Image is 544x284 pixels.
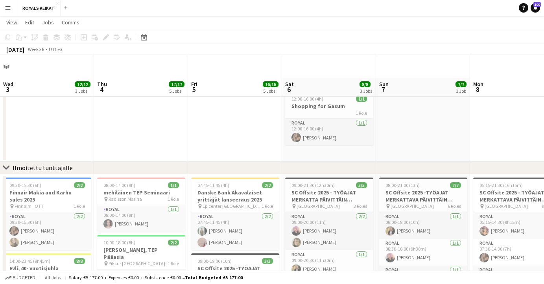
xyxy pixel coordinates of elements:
span: 09:00-19:00 (10h) [197,258,232,264]
span: Comms [62,19,79,26]
span: Week 36 [26,46,46,52]
a: Comms [59,17,83,27]
a: View [3,17,20,27]
span: Sat [285,81,294,88]
span: 3 Roles [354,203,367,209]
h3: mehiläinen TEP Seminaari [97,189,185,196]
span: All jobs [43,275,62,280]
app-job-card: 09:30-15:30 (6h)2/2Finnair Makia and Karhu sales 2025 Finnairr HOTT1 RoleRoyal2/209:30-15:30 (6h)... [3,178,91,250]
app-card-role: Royal2/209:00-20:00 (11h)[PERSON_NAME][PERSON_NAME] [285,212,373,250]
span: 08:00-21:00 (13h) [385,182,420,188]
span: Epicenter [GEOGRAPHIC_DATA] [203,203,262,209]
span: 09:00-21:30 (12h30m) [291,182,335,188]
span: Thu [97,81,107,88]
span: [GEOGRAPHIC_DATA] [391,203,434,209]
div: 5 Jobs [263,88,278,94]
h3: Finnair Makia and Karhu sales 2025 [3,189,91,203]
a: 100 [531,3,540,13]
span: Radisson Marina [109,196,142,202]
div: 5 Jobs [169,88,184,94]
span: 7 [378,85,389,94]
span: 8/8 [360,81,371,87]
span: 16/16 [263,81,278,87]
span: 09:30-15:30 (6h) [9,182,41,188]
div: [DATE] [6,46,24,53]
span: 1 Role [262,203,273,209]
span: 12:00-16:00 (4h) [291,96,323,102]
span: Fri [191,81,197,88]
div: Salary €5 177.00 + Expenses €0.00 + Subsistence €0.00 = [69,275,243,280]
div: 1 Job [456,88,466,94]
h3: SC Offsite 2025 -TYÖAJAT MERKATTAVA PÄIVITTÄIN TOTEUMAN MUKAAN [379,189,467,203]
span: Pikku- [GEOGRAPHIC_DATA] [109,260,165,266]
span: Finnairr HOTT [15,203,44,209]
span: 1/1 [168,182,179,188]
span: 08:00-17:00 (9h) [103,182,135,188]
span: 1 Role [356,110,367,116]
app-job-card: 12:00-16:00 (4h)1/1Shopping for Gasum1 RoleRoyal1/112:00-16:00 (4h)[PERSON_NAME] [285,91,373,145]
span: 2/2 [74,182,85,188]
span: 8 [472,85,483,94]
span: 10:00-18:00 (8h) [103,240,135,246]
span: 1/1 [356,96,367,102]
app-card-role: Royal1/109:00-20:30 (11h30m)[PERSON_NAME] [285,250,373,277]
span: [GEOGRAPHIC_DATA] [485,203,528,209]
button: ROYALS KEIKAT [16,0,61,16]
h3: Danske Bank Akavalaiset yrittäjät lanseeraus 2025 [191,189,279,203]
div: Ilmoitettu tuottajalle [13,164,73,172]
span: 2/2 [262,182,273,188]
span: 05:15-21:30 (16h15m) [479,182,523,188]
app-job-card: 08:00-17:00 (9h)1/1mehiläinen TEP Seminaari Radisson Marina1 RoleRoyal1/108:00-17:00 (9h)[PERSON_... [97,178,185,232]
app-job-card: 07:45-11:45 (4h)2/2Danske Bank Akavalaiset yrittäjät lanseeraus 2025 Epicenter [GEOGRAPHIC_DATA]1... [191,178,279,250]
span: Sun [379,81,389,88]
span: 07:45-11:45 (4h) [197,182,229,188]
span: 6 [284,85,294,94]
span: 7/7 [455,81,467,87]
app-card-role: Royal1/108:00-17:00 (9h)[PERSON_NAME] [97,205,185,232]
span: 7/7 [450,182,461,188]
span: Total Budgeted €5 177.00 [185,275,243,280]
div: UTC+3 [49,46,63,52]
span: Jobs [42,19,54,26]
span: 3 [2,85,13,94]
span: 8/8 [74,258,85,264]
span: 100 [533,2,541,7]
app-card-role: Royal2/207:45-11:45 (4h)[PERSON_NAME][PERSON_NAME] [191,212,279,250]
span: 1 Role [74,203,85,209]
span: Edit [25,19,34,26]
span: 3/3 [262,258,273,264]
h3: SC Offsite 2025 -TYÖAJAT MERKATTAVA PÄIVITTÄIN TOTEUMAN MUKAAN [191,265,279,279]
h3: Evli, 40- vuotisjuhla [3,265,91,272]
app-card-role: Royal1/108:30-18:00 (9h30m)[PERSON_NAME] [379,239,467,266]
span: Wed [3,81,13,88]
app-card-role: Royal1/108:00-18:00 (10h)[PERSON_NAME] [379,212,467,239]
div: 3 Jobs [75,88,90,94]
span: 2/2 [168,240,179,246]
span: Budgeted [13,275,35,280]
div: 3 Jobs [360,88,372,94]
span: 6 Roles [448,203,461,209]
app-card-role: Royal2/209:30-15:30 (6h)[PERSON_NAME][PERSON_NAME] [3,212,91,250]
span: Mon [473,81,483,88]
span: 5 [190,85,197,94]
span: 17/17 [169,81,184,87]
span: 14:00-23:45 (9h45m) [9,258,50,264]
app-card-role: Royal1/112:00-16:00 (4h)[PERSON_NAME] [285,119,373,145]
span: 12/12 [75,81,90,87]
h3: [PERSON_NAME], TEP Pääasia [97,246,185,260]
h3: SC Offsite 2025 - TYÖAJAT MERKATTA PÄIVITTÄIN TOTEUMAN MUKAAN [285,189,373,203]
a: Jobs [39,17,57,27]
span: 5/5 [356,182,367,188]
span: View [6,19,17,26]
h3: Shopping for Gasum [285,103,373,110]
a: Edit [22,17,37,27]
span: [GEOGRAPHIC_DATA] [297,203,340,209]
span: 1 Role [168,196,179,202]
span: 4 [96,85,107,94]
span: 1 Role [168,260,179,266]
button: Budgeted [4,273,37,282]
